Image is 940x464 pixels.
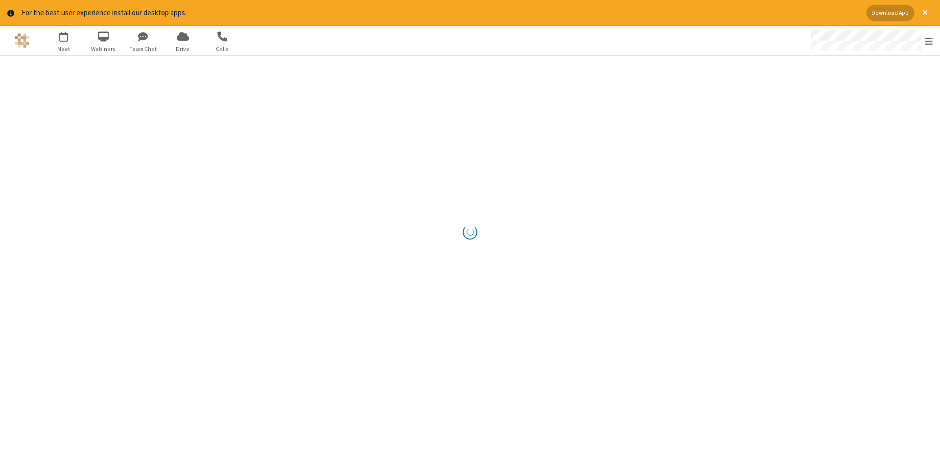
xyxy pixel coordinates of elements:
div: For the best user experience install our desktop apps. [22,7,859,19]
button: Download App [867,5,914,21]
span: Calls [204,45,241,53]
span: Team Chat [125,45,162,53]
button: Close alert [917,5,933,21]
div: Open menu [802,26,940,55]
span: Webinars [85,45,122,53]
span: Drive [164,45,201,53]
button: Logo [3,26,40,55]
span: Meet [46,45,82,53]
img: QA Selenium DO NOT DELETE OR CHANGE [15,33,29,48]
